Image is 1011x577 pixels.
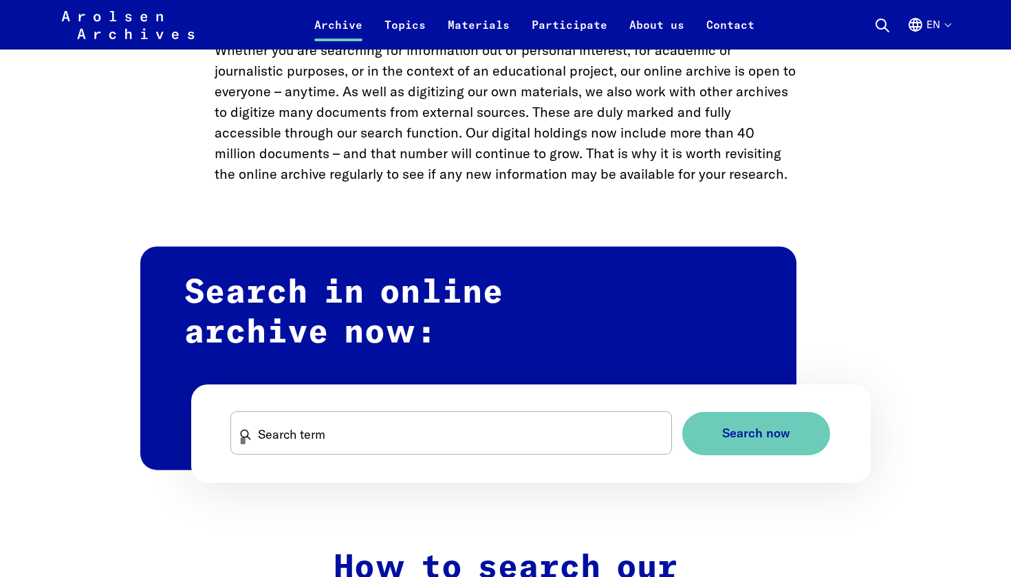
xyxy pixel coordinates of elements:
[618,17,695,50] a: About us
[695,17,765,50] a: Contact
[373,17,437,50] a: Topics
[215,40,796,184] p: Whether you are searching for information out of personal interest, for academic or journalistic ...
[521,17,618,50] a: Participate
[907,17,950,50] button: English, language selection
[303,8,765,41] nav: Primary
[682,412,830,455] button: Search now
[437,17,521,50] a: Materials
[303,17,373,50] a: Archive
[722,426,790,441] span: Search now
[140,246,796,470] h2: Search in online archive now:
